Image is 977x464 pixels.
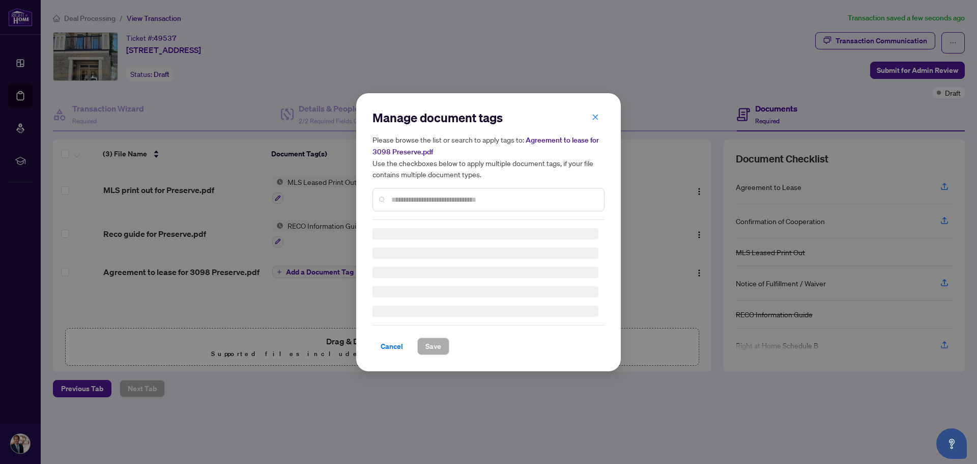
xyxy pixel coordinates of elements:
[417,338,449,355] button: Save
[381,338,403,354] span: Cancel
[936,428,967,459] button: Open asap
[372,135,599,156] span: Agreement to lease for 3098 Preserve.pdf
[372,110,605,126] h2: Manage document tags
[372,338,411,355] button: Cancel
[592,113,599,120] span: close
[372,134,605,180] h5: Please browse the list or search to apply tags to: Use the checkboxes below to apply multiple doc...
